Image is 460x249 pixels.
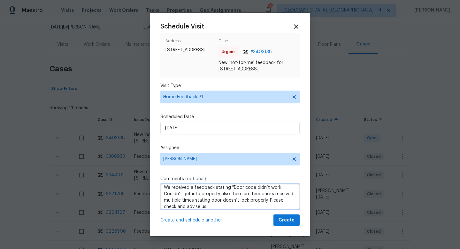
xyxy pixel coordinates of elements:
label: Comments [160,176,300,182]
span: (optional) [185,177,206,181]
img: Zendesk Logo Icon [243,50,248,54]
span: Create [279,216,295,224]
span: [PERSON_NAME] [163,157,288,162]
span: Urgent [222,49,238,55]
label: Scheduled Date [160,114,300,120]
span: # 3403138 [250,49,272,55]
span: Case [218,38,295,47]
span: [STREET_ADDRESS] [165,47,216,53]
textarea: We received a feedback stating "Door code didn’t work. Couldn’t get into property also there are ... [160,184,300,209]
label: Assignee [160,145,300,151]
span: Address [165,38,216,47]
span: New 'not-for-me' feedback for [STREET_ADDRESS] [218,60,295,72]
button: Create [273,214,300,226]
label: Visit Type [160,83,300,89]
span: Schedule Visit [160,23,204,30]
span: Create and schedule another [160,217,222,223]
span: Close [293,23,300,30]
input: M/D/YYYY [160,122,300,134]
span: Home Feedback P1 [163,94,287,100]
